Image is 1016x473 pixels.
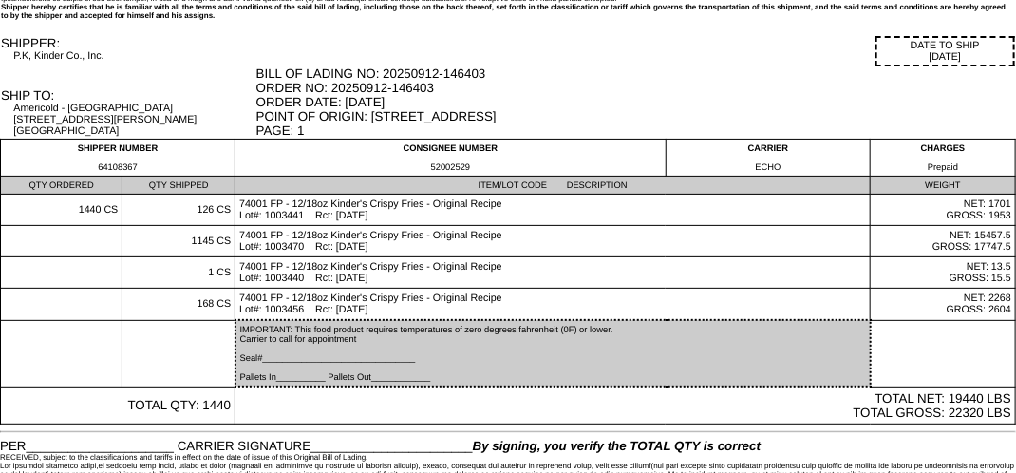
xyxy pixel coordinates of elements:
td: 74001 FP - 12/18oz Kinder's Crispy Fries - Original Recipe Lot#: 1003456 Rct: [DATE] [235,289,871,321]
div: Americold - [GEOGRAPHIC_DATA] [STREET_ADDRESS][PERSON_NAME] [GEOGRAPHIC_DATA] [13,103,254,137]
div: 64108367 [5,162,231,172]
td: SHIPPER NUMBER [1,140,235,177]
td: TOTAL QTY: 1440 [1,387,235,425]
div: Prepaid [875,162,1011,172]
td: 74001 FP - 12/18oz Kinder's Crispy Fries - Original Recipe Lot#: 1003441 Rct: [DATE] [235,195,871,226]
td: ITEM/LOT CODE DESCRIPTION [235,177,871,195]
td: 74001 FP - 12/18oz Kinder's Crispy Fries - Original Recipe Lot#: 1003440 Rct: [DATE] [235,257,871,289]
td: 168 CS [122,289,235,321]
td: CONSIGNEE NUMBER [235,140,667,177]
div: SHIPPER: [1,36,254,50]
td: NET: 1701 GROSS: 1953 [871,195,1016,226]
td: 1440 CS [1,195,122,226]
td: NET: 15457.5 GROSS: 17747.5 [871,226,1016,257]
td: WEIGHT [871,177,1016,195]
td: TOTAL NET: 19440 LBS TOTAL GROSS: 22320 LBS [235,387,1016,425]
td: 1145 CS [122,226,235,257]
td: NET: 2268 GROSS: 2604 [871,289,1016,321]
span: By signing, you verify the TOTAL QTY is correct [473,439,761,453]
div: SHIP TO: [1,88,254,103]
td: QTY ORDERED [1,177,122,195]
div: 52002529 [239,162,662,172]
td: QTY SHIPPED [122,177,235,195]
div: Shipper hereby certifies that he is familiar with all the terms and conditions of the said bill o... [1,3,1015,20]
td: IMPORTANT: This food product requires temperatures of zero degrees fahrenheit (0F) or lower. Carr... [235,320,871,387]
td: 74001 FP - 12/18oz Kinder's Crispy Fries - Original Recipe Lot#: 1003470 Rct: [DATE] [235,226,871,257]
td: NET: 13.5 GROSS: 15.5 [871,257,1016,289]
div: DATE TO SHIP [DATE] [875,36,1015,66]
td: 126 CS [122,195,235,226]
td: CARRIER [666,140,870,177]
div: P.K, Kinder Co., Inc. [13,50,254,62]
div: BILL OF LADING NO: 20250912-146403 ORDER NO: 20250912-146403 ORDER DATE: [DATE] POINT OF ORIGIN: ... [256,66,1015,138]
div: ECHO [670,162,866,172]
td: 1 CS [122,257,235,289]
td: CHARGES [871,140,1016,177]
